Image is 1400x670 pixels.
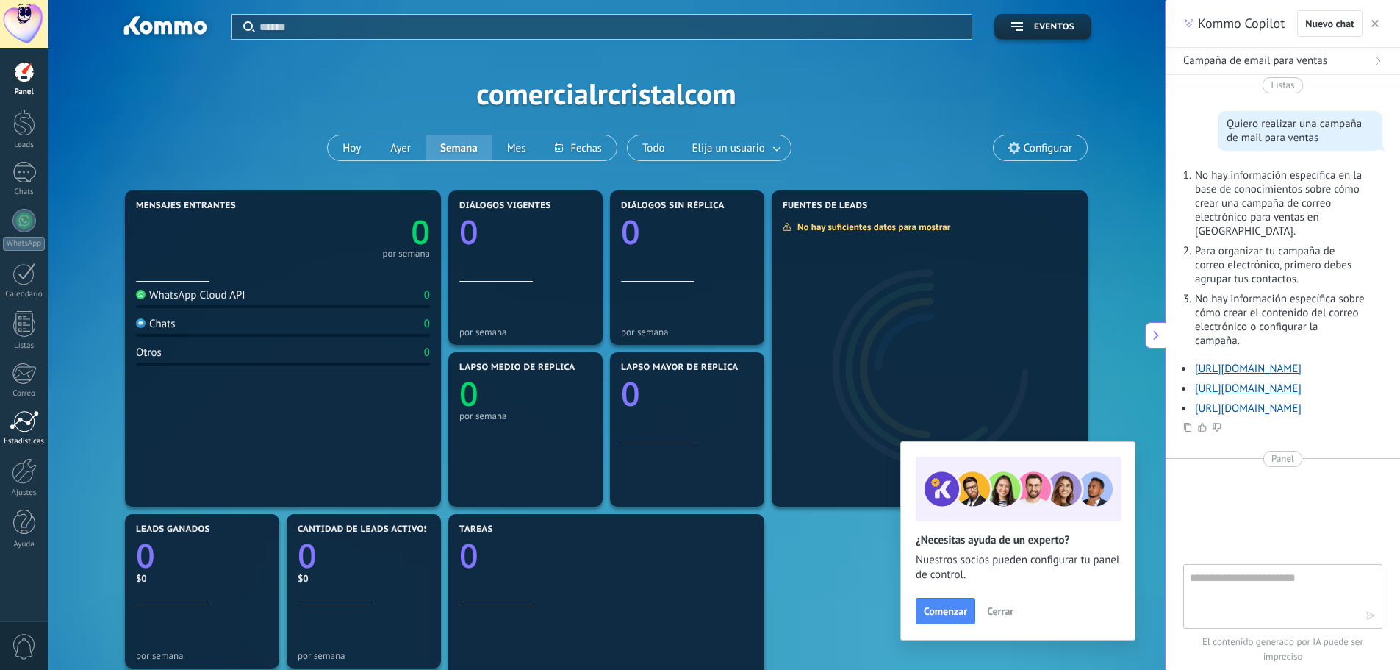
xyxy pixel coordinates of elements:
div: Quiero realizar una campaña de mail para ventas [1227,117,1374,145]
span: Panel [1271,452,1294,466]
span: Nuevo chat [1305,18,1354,29]
span: Campaña de email para ventas [1183,54,1327,68]
p: No hay información específica en la base de conocimientos sobre cómo crear una campaña de correo ... [1195,168,1365,238]
text: 0 [298,533,317,578]
a: [URL][DOMAIN_NAME] [1195,362,1302,376]
div: por semana [459,327,592,338]
span: Diálogos vigentes [459,201,551,211]
div: WhatsApp Cloud API [136,288,245,302]
span: Configurar [1024,142,1072,154]
img: WhatsApp Cloud API [136,290,146,299]
a: 0 [136,533,268,578]
div: Listas [3,341,46,351]
div: por semana [382,250,430,257]
span: Cerrar [987,606,1013,616]
div: Leads [3,140,46,150]
a: 0 [283,210,430,254]
h2: ¿Necesitas ayuda de un experto? [916,533,1120,547]
div: Chats [3,188,46,197]
button: Semana [426,135,492,160]
text: 0 [459,371,478,416]
button: Ayer [376,135,426,160]
span: Listas [1271,78,1294,93]
button: Cerrar [980,600,1020,622]
span: Tareas [459,524,493,535]
button: Campaña de email para ventas [1166,48,1400,75]
a: [URL][DOMAIN_NAME] [1195,382,1302,396]
div: 0 [424,317,430,331]
span: Comenzar [924,606,967,616]
text: 0 [459,533,478,578]
span: Elija un usuario [689,138,768,158]
button: Elija un usuario [680,135,791,160]
span: Lapso mayor de réplica [621,363,738,373]
div: WhatsApp [3,237,45,251]
div: 0 [424,288,430,302]
div: por semana [621,327,753,338]
span: El contenido generado por IA puede ser impreciso [1183,635,1382,664]
div: No hay suficientes datos para mostrar [782,221,961,233]
img: Chats [136,318,146,328]
div: Ajustes [3,488,46,498]
button: Comenzar [916,598,975,624]
div: Otros [136,346,162,360]
p: No hay información específica sobre cómo crear el contenido del correo electrónico o configurar l... [1195,292,1365,348]
text: 0 [621,371,640,416]
div: Correo [3,389,46,399]
span: Fuentes de leads [783,201,868,211]
a: 0 [459,533,753,578]
text: 0 [411,210,430,254]
span: Eventos [1034,22,1074,32]
span: Leads ganados [136,524,210,535]
div: Estadísticas [3,437,46,446]
div: por semana [136,650,268,661]
div: $0 [298,572,430,585]
div: Panel [3,88,46,97]
button: Fechas [540,135,616,160]
span: Nuestros socios pueden configurar tu panel de control. [916,553,1120,582]
button: Hoy [328,135,376,160]
div: Ayuda [3,540,46,549]
div: Chats [136,317,176,331]
a: 0 [298,533,430,578]
div: $0 [136,572,268,585]
p: Para organizar tu campaña de correo electrónico, primero debes agrupar tus contactos. [1195,244,1365,286]
span: Kommo Copilot [1198,15,1285,32]
span: Diálogos sin réplica [621,201,725,211]
button: Mes [492,135,541,160]
text: 0 [621,210,640,254]
a: [URL][DOMAIN_NAME] [1195,402,1302,416]
div: por semana [459,410,592,421]
button: Todo [628,135,680,160]
text: 0 [459,210,478,254]
span: Mensajes entrantes [136,201,236,211]
button: Eventos [994,14,1091,40]
button: Nuevo chat [1297,10,1363,37]
span: Cantidad de leads activos [298,524,429,535]
span: Lapso medio de réplica [459,363,575,373]
div: 0 [424,346,430,360]
text: 0 [136,533,155,578]
div: Calendario [3,290,46,299]
div: por semana [298,650,430,661]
